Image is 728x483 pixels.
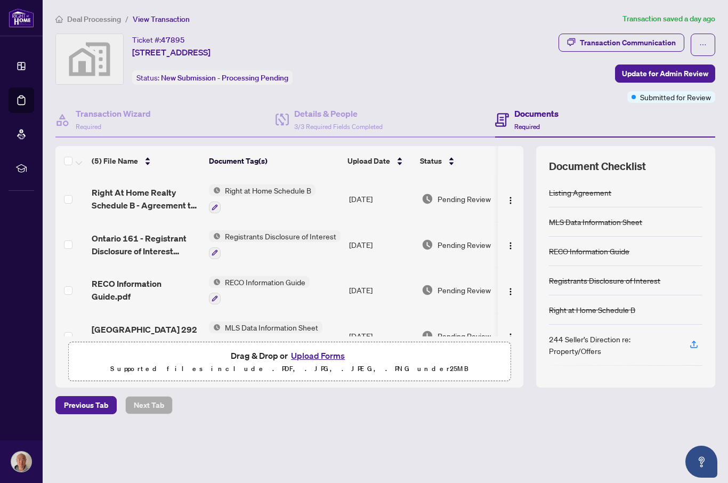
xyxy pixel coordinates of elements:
[685,446,717,478] button: Open asap
[92,155,138,167] span: (5) File Name
[422,330,433,342] img: Document Status
[288,349,348,363] button: Upload Forms
[549,187,611,198] div: Listing Agreement
[221,230,341,242] span: Registrants Disclosure of Interest
[132,46,211,59] span: [STREET_ADDRESS]
[506,241,515,250] img: Logo
[549,275,660,286] div: Registrants Disclosure of Interest
[640,91,711,103] span: Submitted for Review
[75,363,504,375] p: Supported files include .PDF, .JPG, .JPEG, .PNG under 25 MB
[161,73,288,83] span: New Submission - Processing Pending
[506,196,515,205] img: Logo
[209,184,221,196] img: Status Icon
[87,146,205,176] th: (5) File Name
[438,284,491,296] span: Pending Review
[76,123,101,131] span: Required
[55,15,63,23] span: home
[549,159,646,174] span: Document Checklist
[549,245,629,257] div: RECO Information Guide
[615,65,715,83] button: Update for Admin Review
[92,277,200,303] span: RECO Information Guide.pdf
[125,396,173,414] button: Next Tab
[209,321,221,333] img: Status Icon
[416,146,506,176] th: Status
[549,333,677,357] div: 244 Seller’s Direction re: Property/Offers
[125,13,128,25] li: /
[438,193,491,205] span: Pending Review
[506,333,515,341] img: Logo
[133,14,190,24] span: View Transaction
[64,397,108,414] span: Previous Tab
[9,8,34,28] img: logo
[92,232,200,257] span: Ontario 161 - Registrant Disclosure of Interest Disposition of Prope.pdf
[56,34,123,84] img: svg%3e
[549,216,642,228] div: MLS Data Information Sheet
[92,323,200,349] span: [GEOGRAPHIC_DATA] 292 - MLS Data Information Form - CondoCo-opCo-OwnershipTime Sh 2.pdf
[622,65,708,82] span: Update for Admin Review
[69,342,510,382] span: Drag & Drop orUpload FormsSupported files include .PDF, .JPG, .JPEG, .PNG under25MB
[343,146,416,176] th: Upload Date
[76,107,151,120] h4: Transaction Wizard
[67,14,121,24] span: Deal Processing
[221,184,316,196] span: Right at Home Schedule B
[502,236,519,253] button: Logo
[420,155,442,167] span: Status
[438,239,491,251] span: Pending Review
[345,222,417,268] td: [DATE]
[92,186,200,212] span: Right At Home Realty Schedule B - Agreement to Lease - Residential 2.pdf
[209,230,221,242] img: Status Icon
[209,276,221,288] img: Status Icon
[438,330,491,342] span: Pending Review
[161,35,185,45] span: 47895
[506,287,515,296] img: Logo
[345,176,417,222] td: [DATE]
[209,230,341,259] button: Status IconRegistrants Disclosure of Interest
[514,123,540,131] span: Required
[422,193,433,205] img: Document Status
[699,41,707,49] span: ellipsis
[294,107,383,120] h4: Details & People
[580,34,676,51] div: Transaction Communication
[294,123,383,131] span: 3/3 Required Fields Completed
[502,281,519,299] button: Logo
[502,327,519,344] button: Logo
[209,276,310,305] button: Status IconRECO Information Guide
[205,146,343,176] th: Document Tag(s)
[514,107,559,120] h4: Documents
[422,284,433,296] img: Document Status
[347,155,390,167] span: Upload Date
[502,190,519,207] button: Logo
[559,34,684,52] button: Transaction Communication
[221,276,310,288] span: RECO Information Guide
[345,313,417,359] td: [DATE]
[422,239,433,251] img: Document Status
[132,34,185,46] div: Ticket #:
[549,304,635,316] div: Right at Home Schedule B
[209,184,316,213] button: Status IconRight at Home Schedule B
[209,321,322,350] button: Status IconMLS Data Information Sheet
[345,268,417,313] td: [DATE]
[221,321,322,333] span: MLS Data Information Sheet
[11,452,31,472] img: Profile Icon
[132,70,293,85] div: Status:
[231,349,348,363] span: Drag & Drop or
[55,396,117,414] button: Previous Tab
[622,13,715,25] article: Transaction saved a day ago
